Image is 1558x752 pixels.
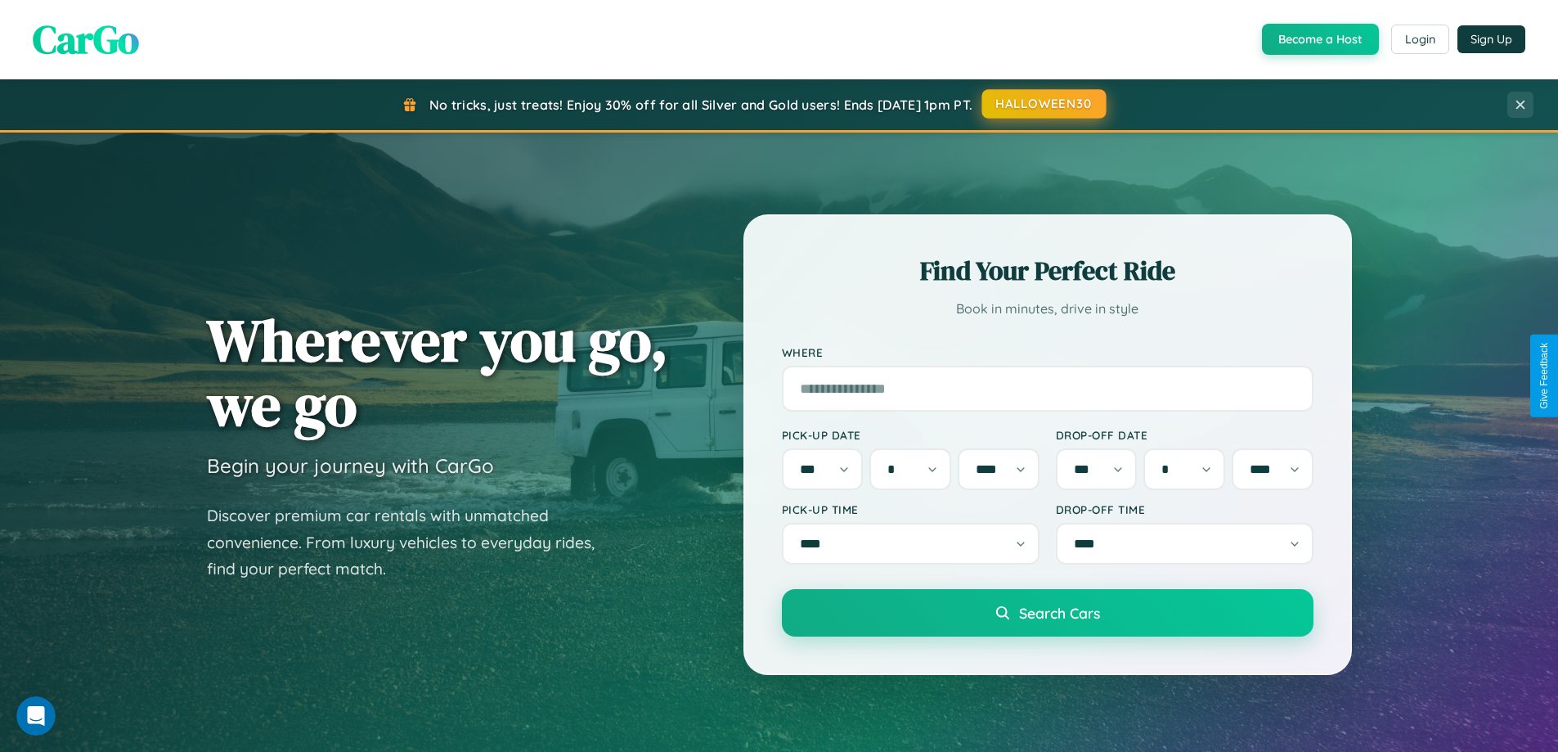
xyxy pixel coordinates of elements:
[782,297,1313,321] p: Book in minutes, drive in style
[782,345,1313,359] label: Where
[1262,24,1379,55] button: Become a Host
[33,12,139,66] span: CarGo
[16,696,56,736] iframe: Intercom live chat
[1538,343,1550,409] div: Give Feedback
[782,253,1313,289] h2: Find Your Perfect Ride
[429,97,972,113] span: No tricks, just treats! Enjoy 30% off for all Silver and Gold users! Ends [DATE] 1pm PT.
[1056,502,1313,516] label: Drop-off Time
[782,502,1039,516] label: Pick-up Time
[782,589,1313,637] button: Search Cars
[207,308,668,437] h1: Wherever you go, we go
[207,502,616,583] p: Discover premium car rentals with unmatched convenience. From luxury vehicles to everyday rides, ...
[982,89,1107,119] button: HALLOWEEN30
[1457,25,1525,53] button: Sign Up
[207,453,494,478] h3: Begin your journey with CarGo
[1019,604,1100,622] span: Search Cars
[1056,428,1313,442] label: Drop-off Date
[1391,25,1449,54] button: Login
[782,428,1039,442] label: Pick-up Date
